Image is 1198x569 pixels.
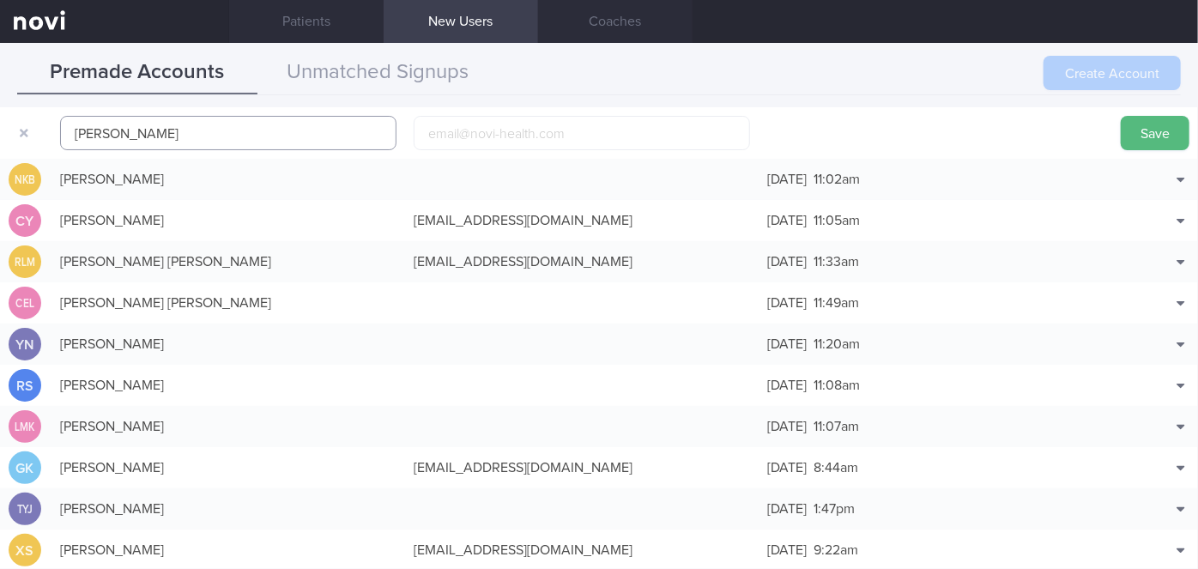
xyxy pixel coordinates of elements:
[814,502,855,516] span: 1:47pm
[814,296,859,310] span: 11:49am
[767,337,807,351] span: [DATE]
[51,286,405,320] div: [PERSON_NAME] [PERSON_NAME]
[767,543,807,557] span: [DATE]
[814,461,858,475] span: 8:44am
[767,296,807,310] span: [DATE]
[9,204,41,238] div: CY
[9,534,41,567] div: XS
[814,255,859,269] span: 11:33am
[11,410,39,444] div: LMK
[257,51,498,94] button: Unmatched Signups
[814,378,860,392] span: 11:08am
[51,368,405,403] div: [PERSON_NAME]
[11,287,39,320] div: CEL
[11,493,39,526] div: TYJ
[51,409,405,444] div: [PERSON_NAME]
[814,420,859,433] span: 11:07am
[405,451,759,485] div: [EMAIL_ADDRESS][DOMAIN_NAME]
[11,245,39,279] div: RLM
[1121,116,1189,150] button: Save
[51,203,405,238] div: [PERSON_NAME]
[60,116,396,150] input: John Doe
[767,378,807,392] span: [DATE]
[767,420,807,433] span: [DATE]
[767,214,807,227] span: [DATE]
[814,337,860,351] span: 11:20am
[51,533,405,567] div: [PERSON_NAME]
[767,461,807,475] span: [DATE]
[51,492,405,526] div: [PERSON_NAME]
[17,51,257,94] button: Premade Accounts
[51,162,405,197] div: [PERSON_NAME]
[11,163,39,197] div: NKB
[767,502,807,516] span: [DATE]
[9,328,41,361] div: YN
[51,451,405,485] div: [PERSON_NAME]
[405,245,759,279] div: [EMAIL_ADDRESS][DOMAIN_NAME]
[814,214,860,227] span: 11:05am
[414,116,750,150] input: email@novi-health.com
[9,451,41,485] div: GK
[51,327,405,361] div: [PERSON_NAME]
[767,255,807,269] span: [DATE]
[814,543,858,557] span: 9:22am
[405,203,759,238] div: [EMAIL_ADDRESS][DOMAIN_NAME]
[767,173,807,186] span: [DATE]
[814,173,860,186] span: 11:02am
[9,369,41,403] div: RS
[51,245,405,279] div: [PERSON_NAME] [PERSON_NAME]
[405,533,759,567] div: [EMAIL_ADDRESS][DOMAIN_NAME]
